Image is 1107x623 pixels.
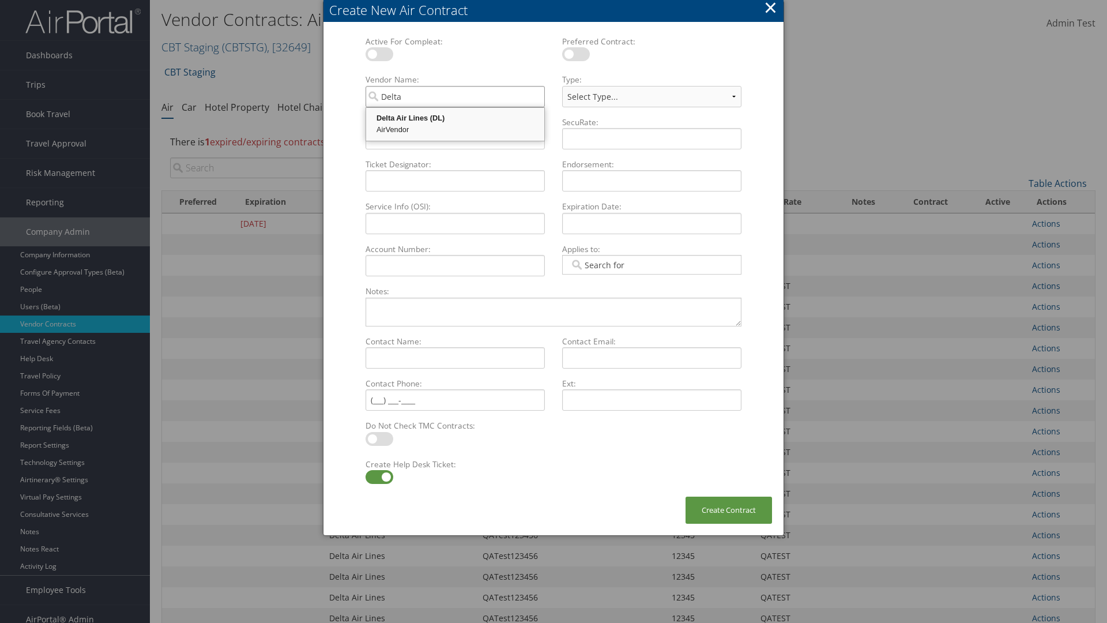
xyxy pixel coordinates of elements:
[366,389,545,411] input: Contact Phone:
[558,36,746,47] label: Preferred Contract:
[329,1,784,19] div: Create New Air Contract
[366,86,545,107] input: Vendor Name:
[562,86,741,107] select: Type:
[361,36,549,47] label: Active For Compleat:
[361,286,746,297] label: Notes:
[366,213,545,234] input: Service Info (OSI):
[558,378,746,389] label: Ext:
[558,201,746,212] label: Expiration Date:
[366,255,545,276] input: Account Number:
[361,201,549,212] label: Service Info (OSI):
[366,298,741,326] textarea: Notes:
[558,243,746,255] label: Applies to:
[570,259,634,271] input: Applies to:
[361,243,549,255] label: Account Number:
[558,74,746,85] label: Type:
[368,112,543,124] div: Delta Air Lines (DL)
[368,124,543,136] div: AirVendor
[562,170,741,192] input: Endorsement:
[361,459,549,470] label: Create Help Desk Ticket:
[562,389,741,411] input: Ext:
[558,336,746,347] label: Contact Email:
[562,213,741,234] input: Expiration Date:
[562,128,741,149] input: SecuRate:
[686,497,772,524] button: Create Contract
[558,159,746,170] label: Endorsement:
[361,117,549,128] label: Tour Code:
[562,347,741,369] input: Contact Email:
[361,159,549,170] label: Ticket Designator:
[361,420,549,431] label: Do Not Check TMC Contracts:
[361,336,549,347] label: Contact Name:
[361,378,549,389] label: Contact Phone:
[361,74,549,85] label: Vendor Name:
[558,117,746,128] label: SecuRate:
[366,170,545,192] input: Ticket Designator:
[366,347,545,369] input: Contact Name:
